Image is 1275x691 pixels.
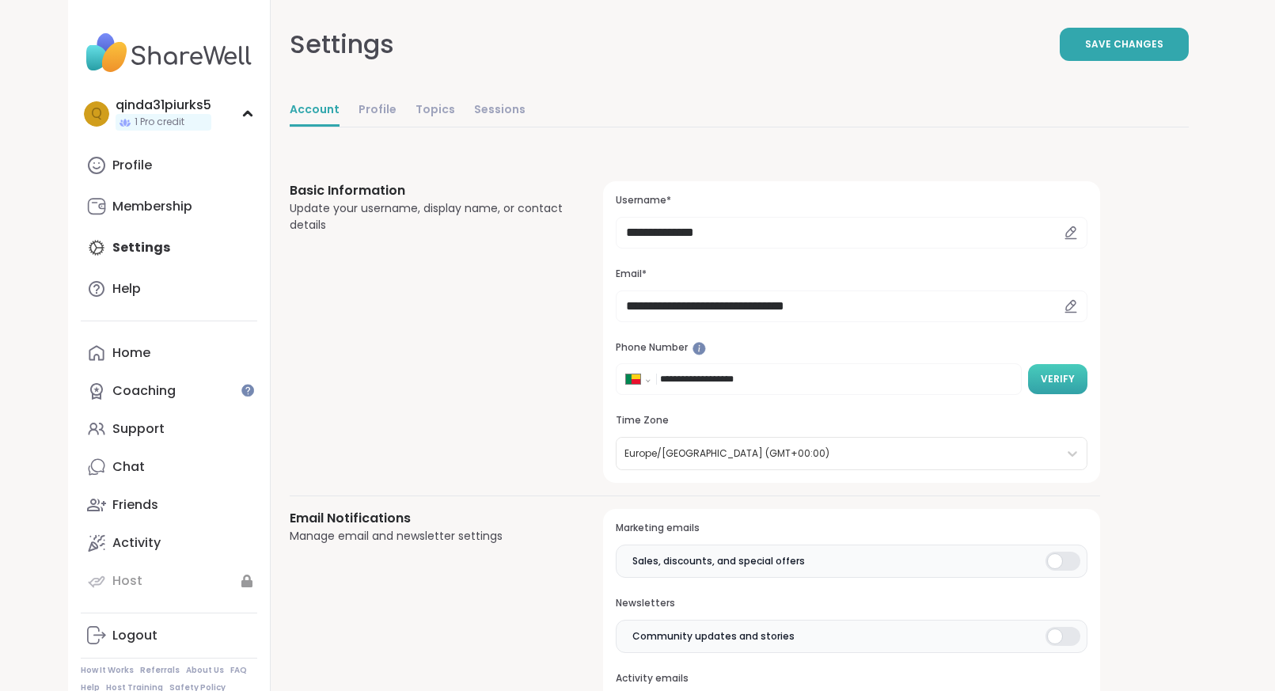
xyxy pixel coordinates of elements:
iframe: Spotlight [241,384,254,397]
a: Home [81,334,257,372]
h3: Marketing emails [616,522,1087,535]
a: Logout [81,617,257,655]
div: Support [112,420,165,438]
a: About Us [186,665,224,676]
div: Logout [112,627,157,644]
h3: Basic Information [290,181,566,200]
span: Save Changes [1085,37,1163,51]
a: Membership [81,188,257,226]
div: Home [112,344,150,362]
div: Activity [112,534,161,552]
a: Activity [81,524,257,562]
a: Sessions [474,95,526,127]
a: Host [81,562,257,600]
span: 1 Pro credit [135,116,184,129]
h3: Activity emails [616,672,1087,685]
div: Chat [112,458,145,476]
div: Friends [112,496,158,514]
div: Host [112,572,142,590]
a: Profile [359,95,397,127]
a: Chat [81,448,257,486]
div: Profile [112,157,152,174]
span: q [91,104,102,124]
div: Coaching [112,382,176,400]
h3: Time Zone [616,414,1087,427]
a: Profile [81,146,257,184]
a: Referrals [140,665,180,676]
iframe: Spotlight [693,342,706,355]
button: Verify [1028,364,1087,394]
a: Coaching [81,372,257,410]
div: Settings [290,25,394,63]
div: Update your username, display name, or contact details [290,200,566,233]
span: Community updates and stories [632,629,795,644]
a: Account [290,95,340,127]
span: Sales, discounts, and special offers [632,554,805,568]
h3: Newsletters [616,597,1087,610]
h3: Email* [616,268,1087,281]
h3: Username* [616,194,1087,207]
h3: Phone Number [616,341,1087,355]
a: FAQ [230,665,247,676]
a: Friends [81,486,257,524]
div: Manage email and newsletter settings [290,528,566,545]
a: Topics [416,95,455,127]
a: How It Works [81,665,134,676]
h3: Email Notifications [290,509,566,528]
a: Help [81,270,257,308]
a: Support [81,410,257,448]
div: qinda31piurks5 [116,97,211,114]
span: Verify [1041,372,1075,386]
div: Membership [112,198,192,215]
div: Help [112,280,141,298]
img: ShareWell Nav Logo [81,25,257,81]
button: Save Changes [1060,28,1189,61]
